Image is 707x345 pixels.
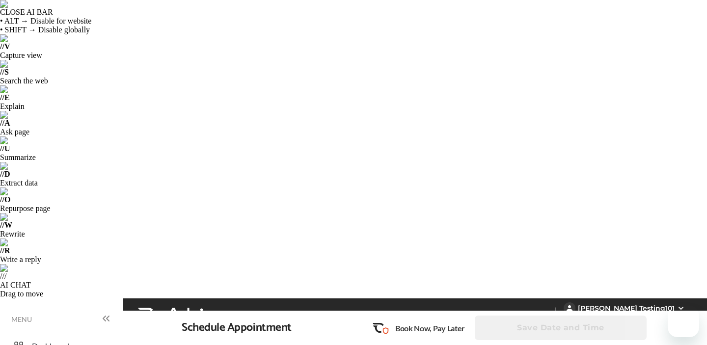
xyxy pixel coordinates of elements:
iframe: Button to launch messaging window [668,306,699,337]
img: header-divider.bc55588e.svg [555,307,556,322]
img: WGsFRI8htEPBVLJbROoPRyZpYNWhNONpIPPETTm6eUC0GeLEiAAAAAElFTkSuQmCC [677,304,685,312]
img: jVpblrzwTbfkPYzPPzSLxeg0AAAAASUVORK5CYII= [564,302,575,314]
span: MENU [11,316,32,323]
div: Schedule Appointment [182,321,292,335]
p: Book Now, Pay Later [395,323,465,333]
div: [PERSON_NAME] Testing101 [578,304,675,313]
